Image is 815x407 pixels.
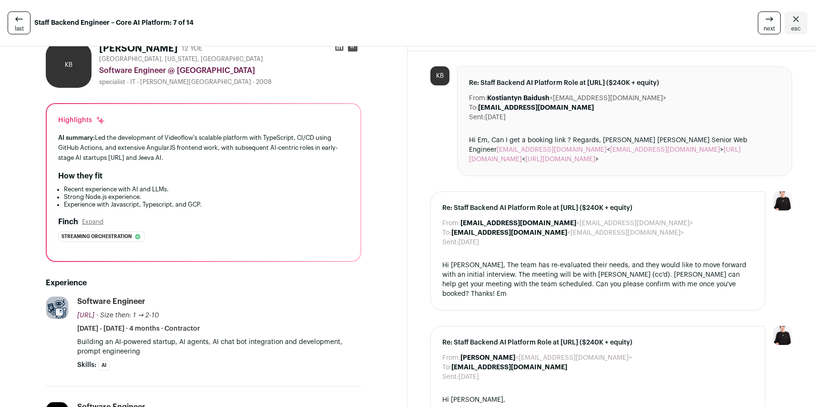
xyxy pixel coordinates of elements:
[98,360,110,371] li: AI
[58,135,95,141] span: AI summary:
[525,156,595,163] a: [URL][DOMAIN_NAME]
[497,146,607,153] a: [EMAIL_ADDRESS][DOMAIN_NAME]
[99,42,178,55] h1: [PERSON_NAME]
[469,78,780,88] span: Re: Staff Backend AI Platform Role at [URL] ($240K + equity)
[460,355,515,361] b: [PERSON_NAME]
[58,170,102,182] h2: How they fit
[82,218,103,226] button: Expand
[451,228,684,238] dd: <[EMAIL_ADDRESS][DOMAIN_NAME]>
[442,363,451,372] dt: To:
[46,297,68,319] img: 4179b22a8989693588f768f5b5dcf1bdc3b59f10ad06fec8180c44dd2312daaf.jpg
[764,25,775,32] span: next
[77,312,94,319] span: [URL]
[773,191,792,210] img: 9240684-medium_jpg
[469,136,780,164] div: Hi Em, Can I get a booking link ? Regards, [PERSON_NAME] [PERSON_NAME] Senior Web Engineer < > < >
[487,95,550,102] b: Kostiantyn Baidush
[442,203,754,213] span: Re: Staff Backend AI Platform Role at [URL] ($240K + equity)
[64,201,349,209] li: Experience with Javascript, Typescript, and GCP.
[791,25,801,32] span: esc
[469,94,487,103] dt: From:
[77,360,96,370] span: Skills:
[8,11,31,34] a: last
[458,238,479,247] dd: [DATE]
[784,11,807,34] a: Close
[77,296,145,307] div: Software Engineer
[58,115,105,125] div: Highlights
[451,230,567,236] b: [EMAIL_ADDRESS][DOMAIN_NAME]
[182,44,203,53] div: 12 YOE
[442,353,460,363] dt: From:
[442,372,458,382] dt: Sent:
[460,219,693,228] dd: <[EMAIL_ADDRESS][DOMAIN_NAME]>
[773,326,792,345] img: 9240684-medium_jpg
[442,219,460,228] dt: From:
[77,337,361,356] p: Building an AI-powered startup, AI agents, AI chat bot integration and development, prompt engine...
[487,94,666,103] dd: <[EMAIL_ADDRESS][DOMAIN_NAME]>
[34,18,194,28] strong: Staff Backend Engineer – Core AI Platform: 7 of 14
[442,228,451,238] dt: To:
[64,186,349,193] li: Recent experience with AI and LLMs.
[46,42,92,88] div: KB
[442,338,754,347] span: Re: Staff Backend AI Platform Role at [URL] ($240K + equity)
[610,146,720,153] a: [EMAIL_ADDRESS][DOMAIN_NAME]
[442,261,754,299] div: Hi [PERSON_NAME], The team has re-evaluated their needs, and they would like to move forward with...
[77,324,200,334] span: [DATE] - [DATE] · 4 months · Contractor
[64,193,349,201] li: Strong Node.js experience.
[469,103,478,113] dt: To:
[451,364,567,371] b: [EMAIL_ADDRESS][DOMAIN_NAME]
[46,277,361,289] h2: Experience
[758,11,781,34] a: next
[61,232,132,241] span: Streaming orchestration
[58,216,78,228] h2: Finch
[460,353,632,363] dd: <[EMAIL_ADDRESS][DOMAIN_NAME]>
[485,113,506,122] dd: [DATE]
[99,55,263,63] span: [GEOGRAPHIC_DATA], [US_STATE], [GEOGRAPHIC_DATA]
[442,238,458,247] dt: Sent:
[469,113,485,122] dt: Sent:
[96,312,159,319] span: · Size then: 1 → 2-10
[58,133,349,163] div: Led the development of Videoflow's scalable platform with TypeScript, CI/CD using GitHub Actions,...
[442,395,754,405] div: Hi [PERSON_NAME],
[99,78,361,86] div: specialist - IT - [PERSON_NAME][GEOGRAPHIC_DATA] - 2008
[99,65,361,76] div: Software Engineer @ [GEOGRAPHIC_DATA]
[458,372,479,382] dd: [DATE]
[460,220,576,227] b: [EMAIL_ADDRESS][DOMAIN_NAME]
[15,25,24,32] span: last
[430,66,449,85] div: KB
[478,104,594,111] b: [EMAIL_ADDRESS][DOMAIN_NAME]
